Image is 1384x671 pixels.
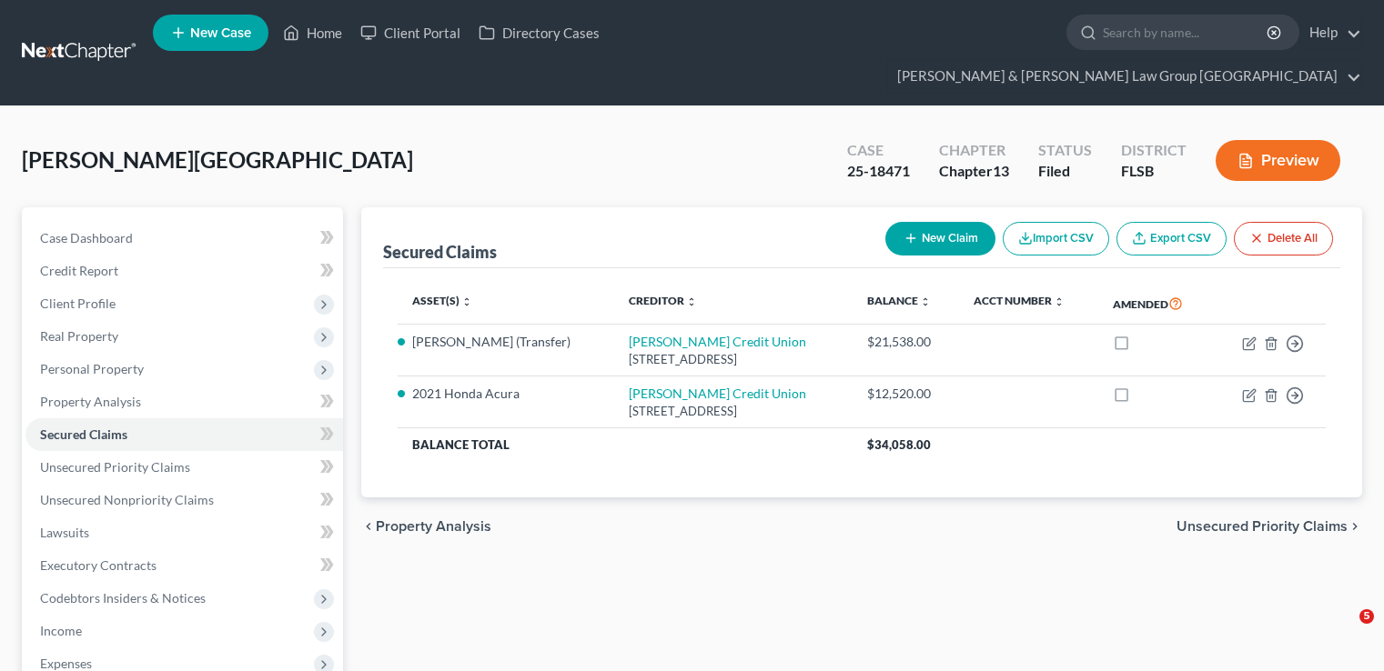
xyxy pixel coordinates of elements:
span: Codebtors Insiders & Notices [40,590,206,606]
button: New Claim [885,222,995,255]
span: Real Property [40,328,118,344]
span: Income [40,623,82,638]
span: Expenses [40,656,92,671]
li: 2021 Honda Acura [412,385,600,403]
a: Lawsuits [25,516,343,549]
a: Home [274,16,351,49]
i: chevron_left [361,519,376,534]
span: Personal Property [40,361,144,376]
a: [PERSON_NAME] Credit Union [629,386,806,401]
a: Balance unfold_more [867,294,931,307]
button: Import CSV [1003,222,1109,255]
a: Case Dashboard [25,222,343,255]
div: 25-18471 [847,161,910,182]
span: 5 [1359,609,1374,624]
button: Unsecured Priority Claims chevron_right [1177,519,1362,534]
i: unfold_more [461,296,472,307]
div: $12,520.00 [867,385,945,403]
a: [PERSON_NAME] Credit Union [629,334,806,349]
a: Export CSV [1116,222,1227,255]
span: 13 [993,162,1009,179]
a: Executory Contracts [25,549,343,582]
iframe: Intercom live chat [1322,609,1366,653]
div: District [1121,140,1187,161]
span: Unsecured Nonpriority Claims [40,492,214,507]
input: Search by name... [1103,15,1269,49]
span: Executory Contracts [40,557,157,573]
a: Acct Number unfold_more [974,294,1065,307]
i: chevron_right [1348,519,1362,534]
i: unfold_more [1054,296,1065,307]
a: Unsecured Nonpriority Claims [25,484,343,516]
button: Preview [1216,140,1340,181]
div: Secured Claims [383,241,497,263]
i: unfold_more [686,296,697,307]
span: Credit Report [40,263,118,278]
i: unfold_more [920,296,931,307]
a: Secured Claims [25,418,343,451]
button: chevron_left Property Analysis [361,519,491,534]
span: Case Dashboard [40,230,133,245]
div: Chapter [939,161,1009,182]
div: [STREET_ADDRESS] [629,403,838,420]
a: Directory Cases [470,16,609,49]
th: Balance Total [398,428,852,461]
span: New Case [190,26,251,40]
div: Case [847,140,910,161]
a: Help [1300,16,1361,49]
span: $34,058.00 [867,437,931,452]
span: [PERSON_NAME][GEOGRAPHIC_DATA] [22,146,413,173]
span: Property Analysis [376,519,491,534]
span: Client Profile [40,295,116,311]
a: Property Analysis [25,386,343,418]
span: Unsecured Priority Claims [1177,519,1348,534]
span: Unsecured Priority Claims [40,459,190,475]
div: $21,538.00 [867,333,945,351]
span: Secured Claims [40,426,127,442]
div: Filed [1038,161,1092,182]
div: [STREET_ADDRESS] [629,351,838,368]
a: Credit Report [25,255,343,287]
li: [PERSON_NAME] (Transfer) [412,333,600,351]
div: Chapter [939,140,1009,161]
button: Delete All [1234,222,1333,255]
a: Client Portal [351,16,470,49]
span: Lawsuits [40,525,89,540]
a: [PERSON_NAME] & [PERSON_NAME] Law Group [GEOGRAPHIC_DATA] [888,60,1361,93]
a: Creditor unfold_more [629,294,697,307]
div: Status [1038,140,1092,161]
th: Amended [1098,283,1213,325]
a: Asset(s) unfold_more [412,294,472,307]
a: Unsecured Priority Claims [25,451,343,484]
span: Property Analysis [40,394,141,409]
div: FLSB [1121,161,1187,182]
